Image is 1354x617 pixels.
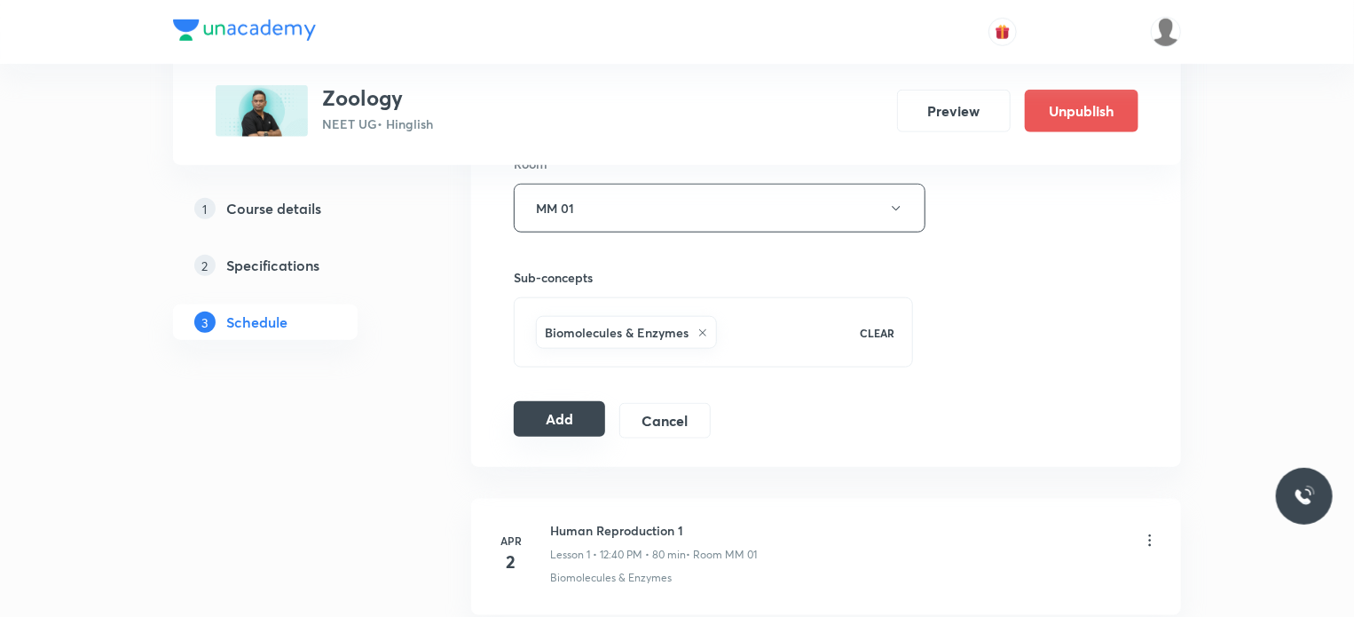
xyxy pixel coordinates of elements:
button: Preview [897,90,1011,132]
h6: Sub-concepts [514,268,913,287]
h5: Schedule [226,312,287,333]
h6: Human Reproduction 1 [550,521,757,540]
img: Dhirendra singh [1151,17,1181,47]
p: 3 [194,312,216,333]
button: MM 01 [514,184,925,233]
h4: 2 [493,549,529,575]
a: Company Logo [173,20,316,45]
h5: Course details [226,198,321,219]
button: Cancel [619,403,711,439]
h3: Zoology [322,85,433,111]
h6: Apr [493,533,529,549]
p: • Room MM 01 [686,547,757,563]
img: ttu [1294,486,1315,507]
h6: Biomolecules & Enzymes [545,323,689,342]
img: 6D96D86B-64BF-460A-8BD0-B219327B8AD2_plus.png [216,85,308,137]
a: 1Course details [173,191,414,226]
p: CLEAR [860,325,894,341]
p: Lesson 1 • 12:40 PM • 80 min [550,547,686,563]
img: Company Logo [173,20,316,41]
p: 1 [194,198,216,219]
button: Add [514,401,605,437]
p: NEET UG • Hinglish [322,115,433,133]
img: avatar [995,24,1011,40]
p: Biomolecules & Enzymes [550,570,672,586]
a: 2Specifications [173,248,414,283]
h5: Specifications [226,255,319,276]
button: avatar [988,18,1017,46]
p: 2 [194,255,216,276]
button: Unpublish [1025,90,1138,132]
